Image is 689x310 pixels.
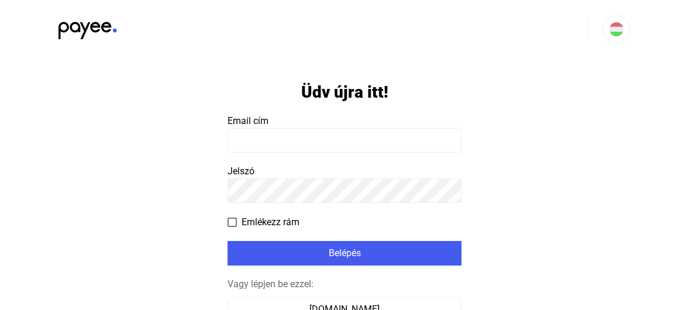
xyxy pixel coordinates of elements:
[231,246,458,260] div: Belépés
[228,277,461,291] div: Vagy lépjen be ezzel:
[301,82,388,102] h1: Üdv újra itt!
[602,15,631,43] button: HU
[58,15,117,39] img: black-payee-blue-dot.svg
[228,241,461,266] button: Belépés
[609,22,623,36] img: HU
[228,166,254,177] span: Jelszó
[228,115,268,126] span: Email cím
[242,215,299,229] span: Emlékezz rám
